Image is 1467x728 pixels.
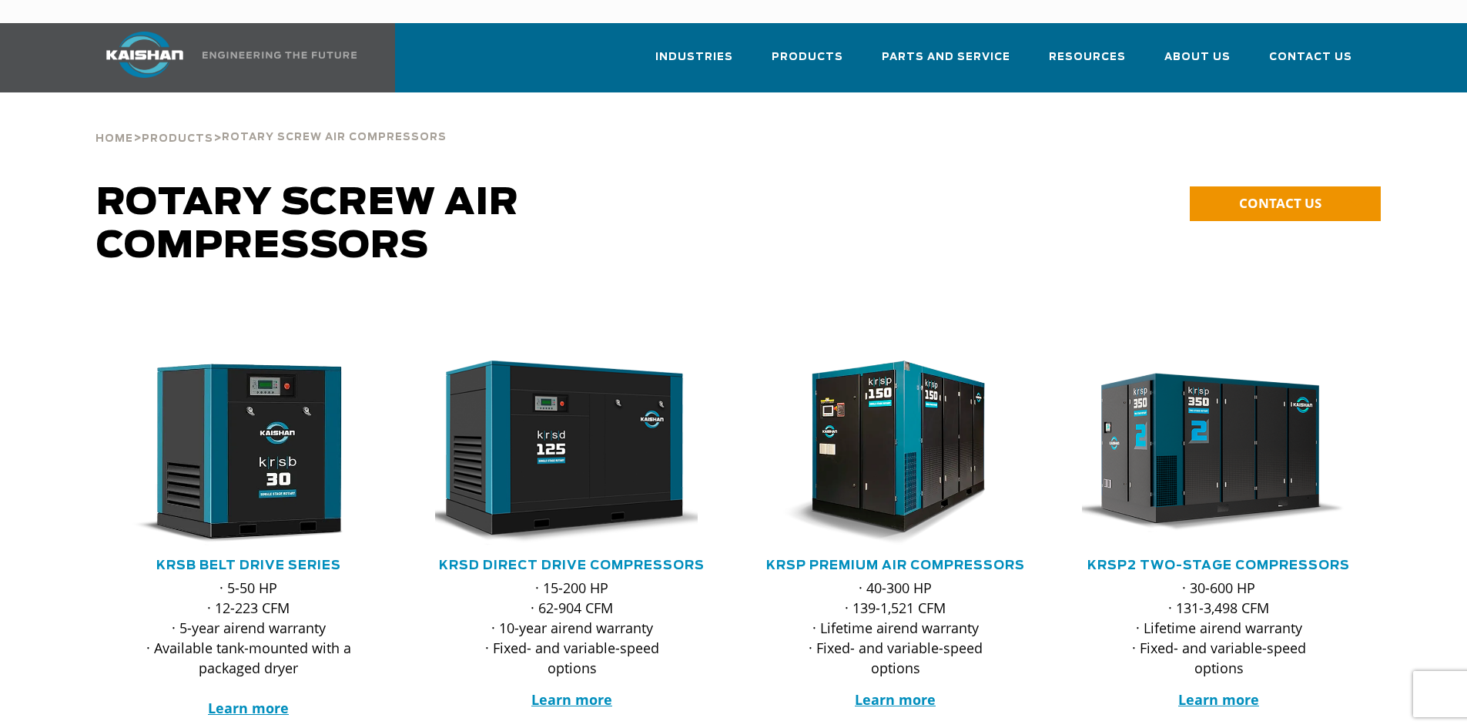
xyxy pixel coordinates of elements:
a: KRSP2 Two-Stage Compressors [1087,559,1350,572]
span: Contact Us [1269,49,1352,66]
p: · 5-50 HP · 12-223 CFM · 5-year airend warranty · Available tank-mounted with a packaged dryer [142,578,355,718]
img: krsp350 [1070,361,1345,545]
img: krsp150 [747,361,1021,545]
span: Rotary Screw Air Compressors [222,133,447,143]
p: · 15-200 HP · 62-904 CFM · 10-year airend warranty · Fixed- and variable-speed options [466,578,678,678]
span: Rotary Screw Air Compressors [96,185,519,265]
a: KRSD Direct Drive Compressors [439,559,705,572]
div: krsp350 [1082,361,1356,545]
img: krsb30 [100,361,374,545]
span: Industries [655,49,733,66]
div: > > [95,92,447,151]
p: · 30-600 HP · 131-3,498 CFM · Lifetime airend warranty · Fixed- and variable-speed options [1113,578,1325,678]
a: Learn more [1178,690,1259,709]
span: Products [142,134,213,144]
img: krsd125 [424,361,698,545]
a: Resources [1049,37,1126,89]
span: About Us [1164,49,1231,66]
span: Products [772,49,843,66]
span: CONTACT US [1239,194,1321,212]
span: Resources [1049,49,1126,66]
a: CONTACT US [1190,186,1381,221]
a: Parts and Service [882,37,1010,89]
a: KRSB Belt Drive Series [156,559,341,572]
a: Contact Us [1269,37,1352,89]
span: Parts and Service [882,49,1010,66]
img: Engineering the future [203,52,357,59]
p: · 40-300 HP · 139-1,521 CFM · Lifetime airend warranty · Fixed- and variable-speed options [789,578,1002,678]
a: KRSP Premium Air Compressors [766,559,1025,572]
a: Home [95,131,133,145]
div: krsp150 [759,361,1033,545]
a: Kaishan USA [87,23,360,92]
span: Home [95,134,133,144]
a: About Us [1164,37,1231,89]
a: Learn more [208,699,289,717]
a: Products [142,131,213,145]
a: Industries [655,37,733,89]
a: Learn more [855,690,936,709]
a: Learn more [531,690,612,709]
div: krsd125 [435,361,709,545]
div: krsb30 [112,361,386,545]
img: kaishan logo [87,32,203,78]
a: Products [772,37,843,89]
